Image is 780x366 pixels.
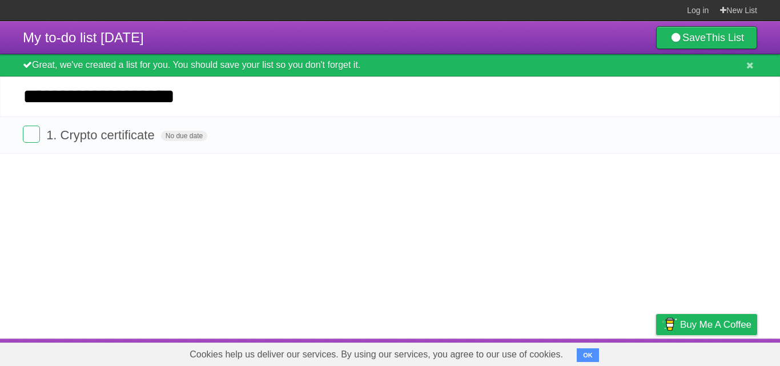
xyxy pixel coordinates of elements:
[23,30,144,45] span: My to-do list [DATE]
[602,341,628,363] a: Terms
[577,348,599,362] button: OK
[23,126,40,143] label: Done
[706,32,744,43] b: This List
[680,315,751,335] span: Buy me a coffee
[641,341,671,363] a: Privacy
[656,26,757,49] a: SaveThis List
[685,341,757,363] a: Suggest a feature
[656,314,757,335] a: Buy me a coffee
[542,341,588,363] a: Developers
[178,343,574,366] span: Cookies help us deliver our services. By using our services, you agree to our use of cookies.
[161,131,207,141] span: No due date
[46,128,158,142] span: 1. Crypto certificate
[504,341,528,363] a: About
[662,315,677,334] img: Buy me a coffee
